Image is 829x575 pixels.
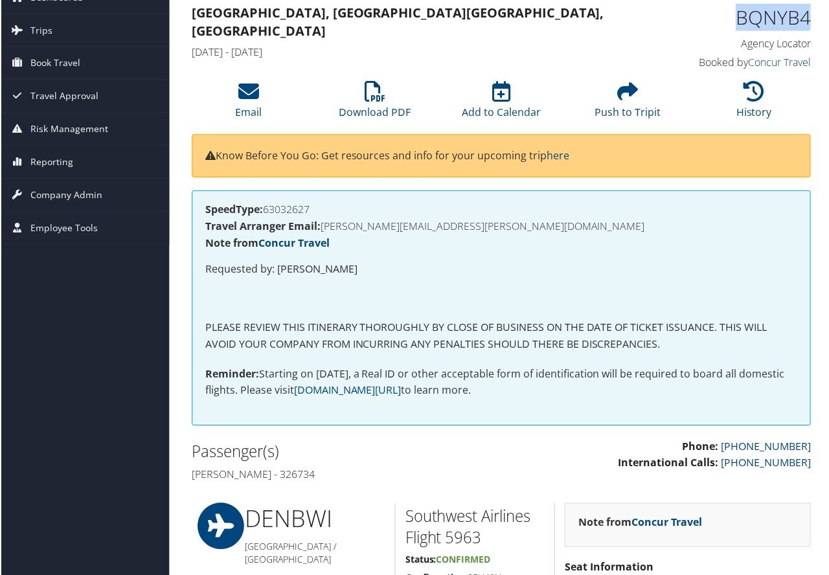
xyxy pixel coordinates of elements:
[191,468,492,482] h4: [PERSON_NAME] - 326734
[205,221,798,232] h4: [PERSON_NAME][EMAIL_ADDRESS][PERSON_NAME][DOMAIN_NAME]
[631,516,703,530] a: Concur Travel
[293,384,401,398] a: [DOMAIN_NAME][URL]
[436,555,490,567] span: Confirmed
[339,89,411,120] a: Download PDF
[737,89,773,120] a: History
[405,506,545,550] h2: Southwest Airlines Flight 5963
[462,89,541,120] a: Add to Calendar
[671,36,812,51] h4: Agency Locator
[258,236,329,251] a: Concur Travel
[405,555,436,567] strong: Status:
[191,442,492,464] h2: Passenger(s)
[595,89,661,120] a: Push to Tripit
[244,504,385,537] h1: DEN BWI
[205,205,798,215] h4: 63032627
[205,203,262,217] strong: SpeedType:
[671,56,812,70] h4: Booked by
[205,262,798,278] p: Requested by: [PERSON_NAME]
[721,440,812,455] a: [PHONE_NUMBER]
[244,542,385,567] h5: [GEOGRAPHIC_DATA] / [GEOGRAPHIC_DATA]
[29,47,79,80] span: Book Travel
[191,4,604,39] strong: [GEOGRAPHIC_DATA], [GEOGRAPHIC_DATA] [GEOGRAPHIC_DATA], [GEOGRAPHIC_DATA]
[29,113,107,146] span: Risk Management
[721,457,812,471] a: [PHONE_NUMBER]
[205,236,329,251] strong: Note from
[29,179,101,212] span: Company Admin
[683,440,719,455] strong: Phone:
[749,56,812,70] a: Concur Travel
[205,220,320,234] strong: Travel Arranger Email:
[205,367,798,400] p: Starting on [DATE], a Real ID or other acceptable form of identification will be required to boar...
[29,146,72,179] span: Reporting
[234,89,261,120] a: Email
[29,80,97,113] span: Travel Approval
[619,457,719,471] strong: International Calls:
[205,321,798,354] p: PLEASE REVIEW THIS ITINERARY THOROUGHLY BY CLOSE OF BUSINESS ON THE DATE OF TICKET ISSUANCE. THIS...
[205,368,258,382] strong: Reminder:
[578,516,703,530] strong: Note from
[191,45,652,60] h4: [DATE] - [DATE]
[29,14,51,47] span: Trips
[29,212,97,245] span: Employee Tools
[671,4,812,31] h1: BQNYB4
[547,149,569,163] a: here
[205,148,798,165] p: Know Before You Go: Get resources and info for your upcoming trip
